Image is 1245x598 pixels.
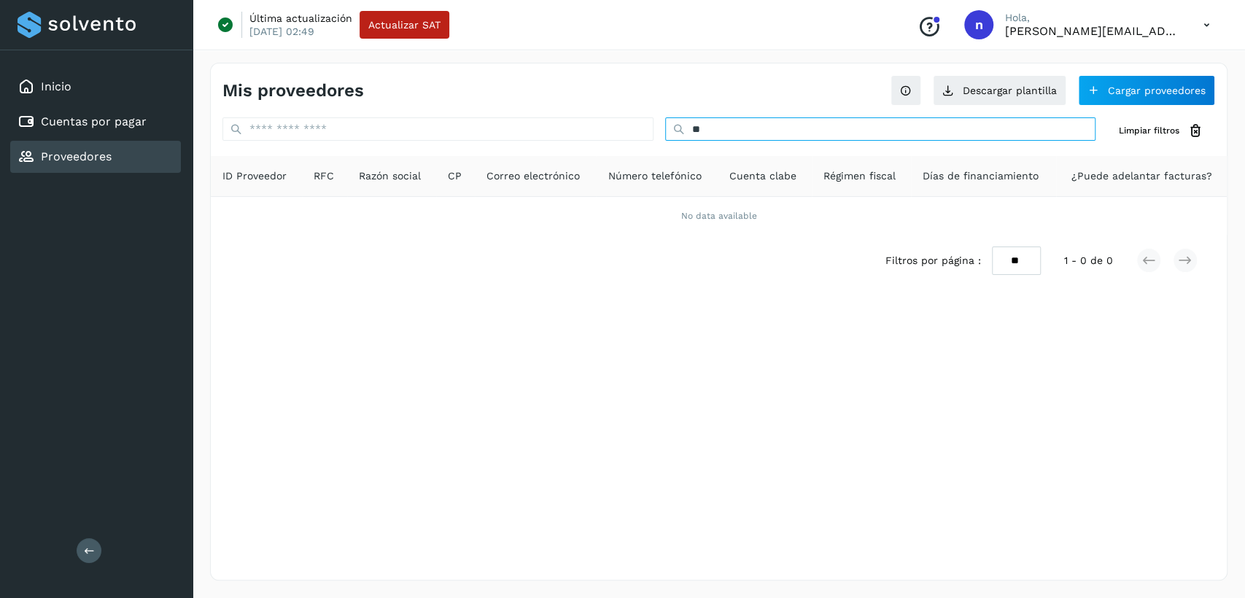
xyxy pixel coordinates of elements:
span: Actualizar SAT [368,20,441,30]
td: No data available [211,197,1227,235]
button: Descargar plantilla [933,75,1066,106]
span: ID Proveedor [222,168,287,184]
button: Cargar proveedores [1078,75,1215,106]
span: Filtros por página : [885,253,980,268]
span: Régimen fiscal [823,168,896,184]
button: Actualizar SAT [360,11,449,39]
p: nelly@shuttlecentral.com [1005,24,1180,38]
span: Número telefónico [608,168,701,184]
span: Razón social [359,168,421,184]
a: Proveedores [41,149,112,163]
span: Limpiar filtros [1119,124,1179,137]
p: Hola, [1005,12,1180,24]
span: ¿Puede adelantar facturas? [1071,168,1211,184]
div: Cuentas por pagar [10,106,181,138]
span: Días de financiamiento [923,168,1039,184]
p: [DATE] 02:49 [249,25,314,38]
h4: Mis proveedores [222,80,364,101]
div: Inicio [10,71,181,103]
button: Limpiar filtros [1107,117,1215,144]
span: Cuenta clabe [729,168,796,184]
span: 1 - 0 de 0 [1064,253,1113,268]
span: CP [448,168,462,184]
span: Correo electrónico [486,168,580,184]
div: Proveedores [10,141,181,173]
a: Inicio [41,79,71,93]
a: Cuentas por pagar [41,114,147,128]
p: Última actualización [249,12,352,25]
span: RFC [314,168,334,184]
